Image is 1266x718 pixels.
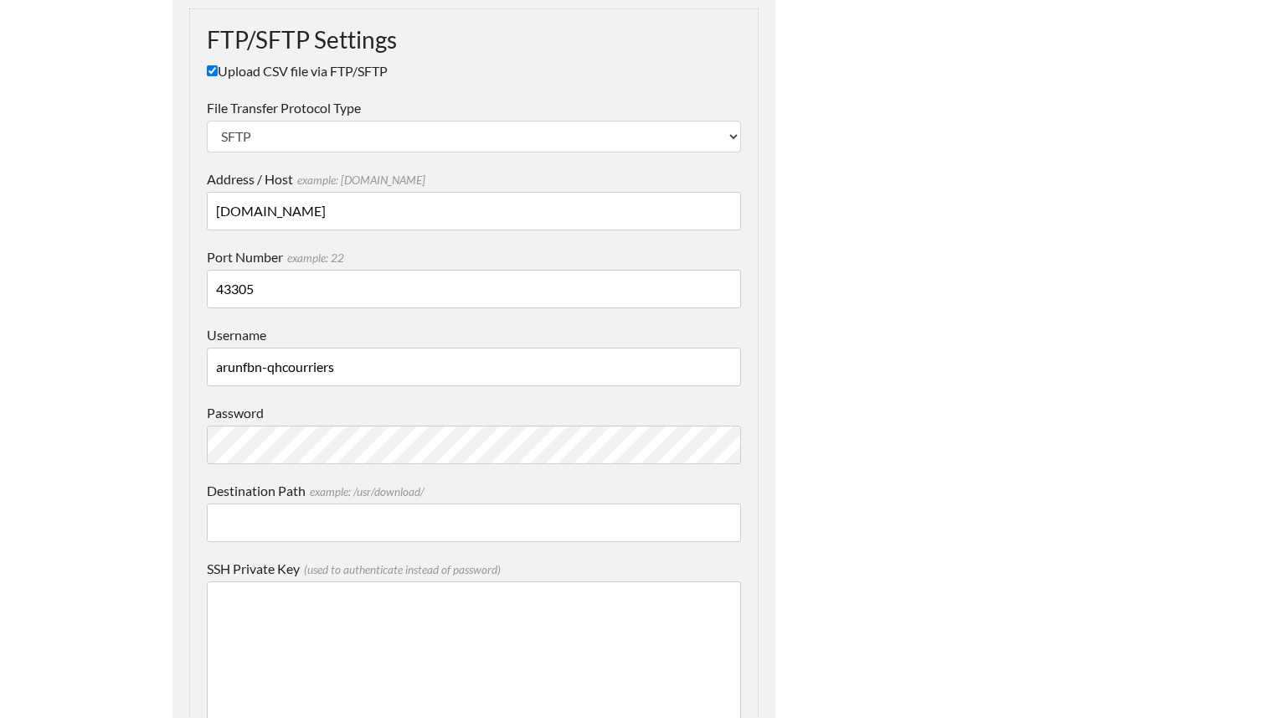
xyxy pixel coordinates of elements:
input: Upload CSV file via FTP/SFTP [207,65,218,76]
span: (used to authenticate instead of password) [300,563,501,576]
label: Username [207,325,741,345]
label: Port Number [207,247,741,267]
label: Destination Path [207,481,741,501]
span: example: [DOMAIN_NAME] [293,173,425,187]
label: SSH Private Key [207,559,741,579]
iframe: Drift Widget Chat Controller [1182,634,1246,698]
label: File Transfer Protocol Type [207,98,741,118]
span: example: 22 [283,251,344,265]
label: Password [207,403,741,423]
span: example: /usr/download/ [306,485,425,498]
label: Address / Host [207,169,741,189]
h3: FTP/SFTP Settings [207,26,741,54]
label: Upload CSV file via FTP/SFTP [207,61,741,81]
